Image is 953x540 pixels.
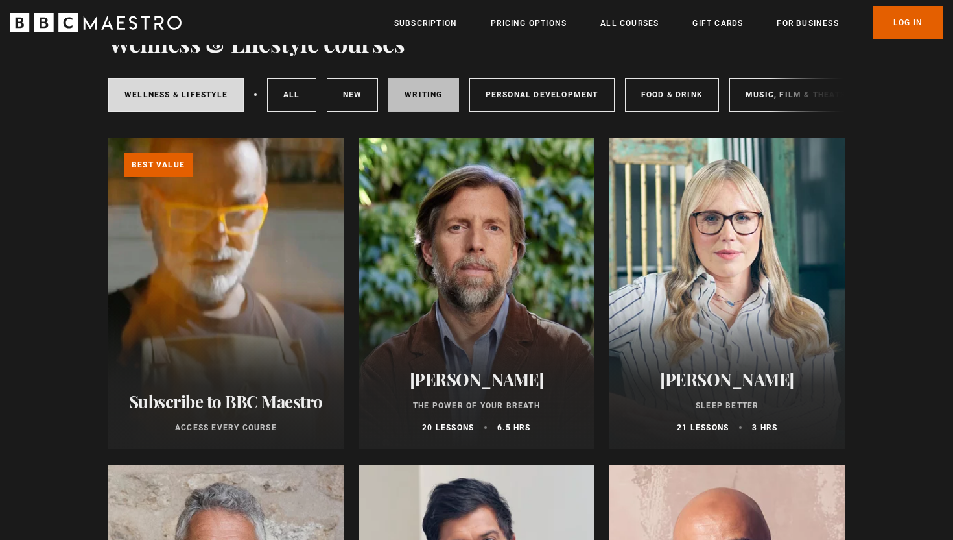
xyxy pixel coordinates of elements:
[873,6,943,39] a: Log In
[491,17,567,30] a: Pricing Options
[359,138,594,449] a: [PERSON_NAME] The Power of Your Breath 20 lessons 6.5 hrs
[388,78,458,112] a: Writing
[375,400,579,411] p: The Power of Your Breath
[124,153,193,177] p: Best value
[625,400,829,411] p: Sleep Better
[752,422,777,434] p: 3 hrs
[692,17,743,30] a: Gift Cards
[10,13,182,32] svg: BBC Maestro
[729,78,867,112] a: Music, Film & Theatre
[677,422,729,434] p: 21 lessons
[267,78,316,112] a: All
[497,422,530,434] p: 6.5 hrs
[394,17,457,30] a: Subscription
[375,369,579,389] h2: [PERSON_NAME]
[394,6,943,39] nav: Primary
[625,369,829,389] h2: [PERSON_NAME]
[108,78,244,112] a: Wellness & Lifestyle
[609,138,845,449] a: [PERSON_NAME] Sleep Better 21 lessons 3 hrs
[327,78,379,112] a: New
[108,29,405,56] h1: Wellness & Lifestyle courses
[469,78,615,112] a: Personal Development
[600,17,659,30] a: All Courses
[777,17,838,30] a: For business
[625,78,719,112] a: Food & Drink
[422,422,474,434] p: 20 lessons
